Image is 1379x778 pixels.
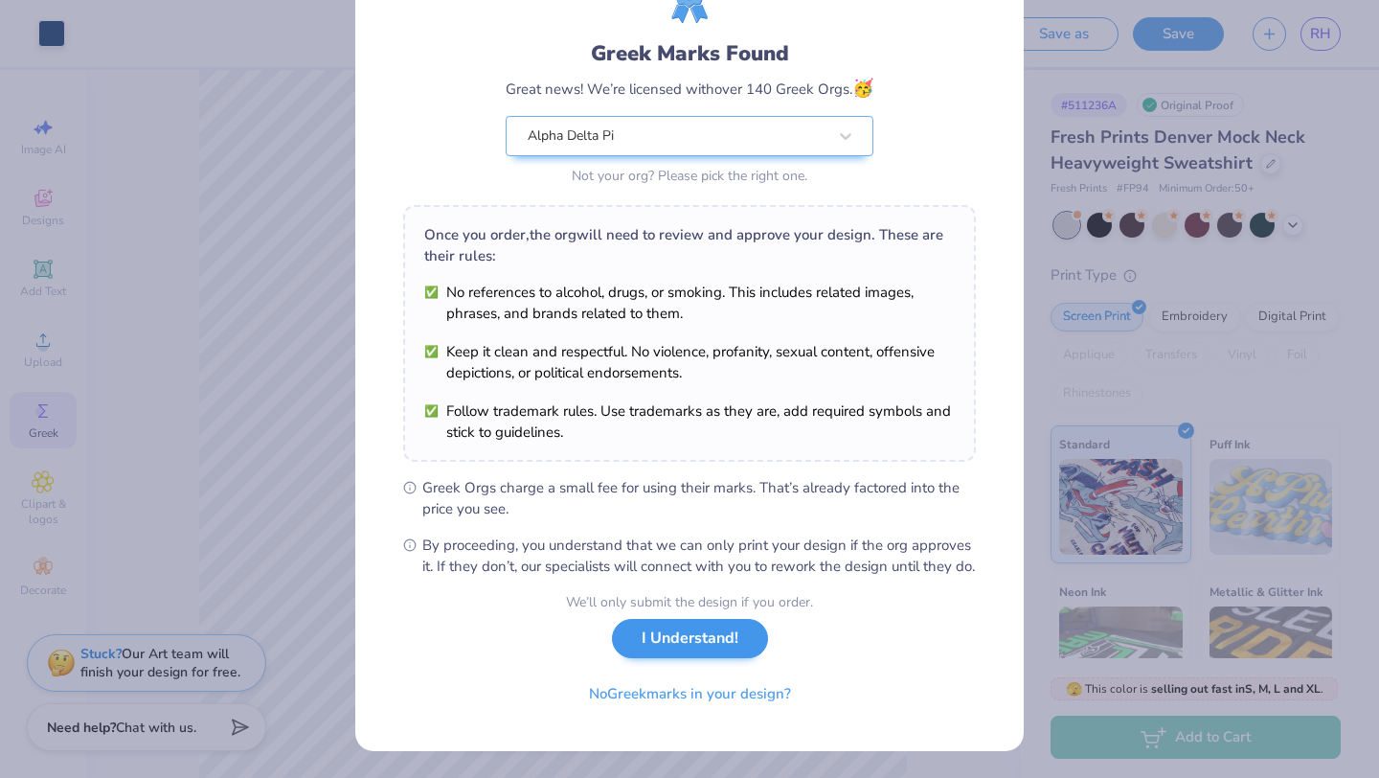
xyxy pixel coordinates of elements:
[422,535,976,577] span: By proceeding, you understand that we can only print your design if the org approves it. If they ...
[506,76,873,102] div: Great news! We’re licensed with over 140 Greek Orgs.
[424,224,955,266] div: Once you order, the org will need to review and approve your design. These are their rules:
[573,675,807,714] button: NoGreekmarks in your design?
[422,477,976,519] span: Greek Orgs charge a small fee for using their marks. That’s already factored into the price you see.
[424,400,955,443] li: Follow trademark rules. Use trademarks as they are, add required symbols and stick to guidelines.
[506,166,873,186] div: Not your org? Please pick the right one.
[852,77,873,100] span: 🥳
[424,341,955,383] li: Keep it clean and respectful. No violence, profanity, sexual content, offensive depictions, or po...
[506,38,873,69] div: Greek Marks Found
[612,619,768,658] button: I Understand!
[566,592,813,612] div: We’ll only submit the design if you order.
[424,282,955,324] li: No references to alcohol, drugs, or smoking. This includes related images, phrases, and brands re...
